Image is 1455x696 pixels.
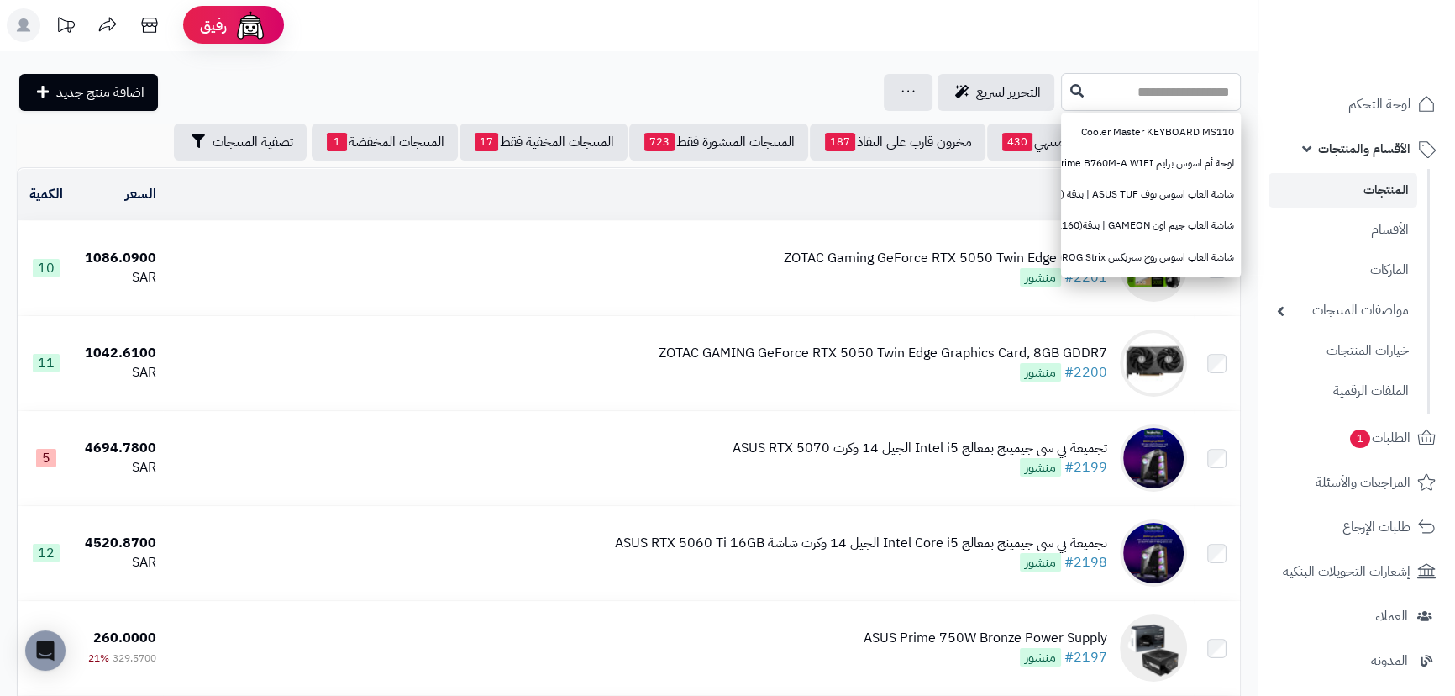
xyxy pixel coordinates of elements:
[475,133,498,151] span: 17
[82,553,157,572] div: SAR
[460,124,628,161] a: المنتجات المخفية فقط17
[810,124,985,161] a: مخزون قارب على النفاذ187
[976,82,1041,103] span: التحرير لسريع
[1269,212,1417,248] a: الأقسام
[1269,173,1417,208] a: المنتجات
[1064,552,1107,572] a: #2198
[19,74,158,111] a: اضافة منتج جديد
[1318,137,1410,161] span: الأقسام والمنتجات
[615,534,1107,553] div: تجميعة بي سي جيمينج بمعالج Intel Core i5 الجيل 14 وكرت شاشة ASUS RTX 5060 Ti 16GB
[1269,551,1445,592] a: إشعارات التحويلات البنكية
[1020,648,1061,667] span: منشور
[1120,614,1187,682] img: ASUS Prime 750W Bronze Power Supply
[1064,267,1107,287] a: #2201
[1341,13,1439,48] img: logo-2.png
[1269,596,1445,636] a: العملاء
[88,651,109,666] span: 21%
[1120,424,1187,492] img: تجميعة بي سي جيمينج بمعالج Intel i5 الجيل 14 وكرت ASUS RTX 5070
[1020,458,1061,477] span: منشور
[56,82,144,103] span: اضافة منتج جديد
[629,124,808,161] a: المنتجات المنشورة فقط723
[93,628,156,648] span: 260.0000
[1375,604,1408,628] span: العملاء
[1269,418,1445,458] a: الطلبات1
[1269,641,1445,681] a: المدونة
[234,8,267,42] img: ai-face.png
[1061,148,1241,179] a: لوحة أم اسوس برايم ASUS Prime B760M-A WIFI
[82,268,157,287] div: SAR
[1349,429,1371,448] span: 1
[82,458,157,477] div: SAR
[1061,210,1241,241] a: شاشة العاب جيم اون GAMEON | بدقة4K UHD (3840×2160) | مقاس 28 انش | استجابة 1 مللي ثانية | لوحة IP...
[1342,515,1410,539] span: طلبات الإرجاع
[1061,117,1241,148] a: Cooler Master KEYBOARD MS110
[174,124,307,161] button: تصفية المنتجات
[784,249,1107,268] div: ZOTAC Gaming GeForce RTX 5050 Twin Edge OC 8GB
[33,354,60,372] span: 11
[1371,649,1408,672] span: المدونة
[1002,133,1032,151] span: 430
[36,449,56,467] span: 5
[733,439,1107,458] div: تجميعة بي سي جيمينج بمعالج Intel i5 الجيل 14 وكرت ASUS RTX 5070
[1061,179,1241,210] a: شاشة العاب اسوس توف ASUS TUF | بدقة 4K UHD (3840×2160) | مقاس 32 انش | استجابة 1 مللي ثانية | لوح...
[25,630,66,671] div: Open Intercom Messenger
[1064,362,1107,382] a: #2200
[125,184,156,204] a: السعر
[1269,293,1417,329] a: مواصفات المنتجات
[1269,84,1445,124] a: لوحة التحكم
[200,15,227,35] span: رفيق
[213,132,293,152] span: تصفية المنتجات
[82,439,157,458] div: 4694.7800
[82,249,157,268] div: 1086.0900
[45,8,87,46] a: تحديثات المنصة
[1120,330,1187,397] img: ZOTAC GAMING GeForce RTX 5050 Twin Edge Graphics Card, 8GB GDDR7
[864,629,1107,648] div: ASUS Prime 750W Bronze Power Supply
[113,651,156,666] span: 329.5700
[1348,92,1410,116] span: لوحة التحكم
[1283,560,1410,583] span: إشعارات التحويلات البنكية
[1120,519,1187,587] img: تجميعة بي سي جيمينج بمعالج Intel Core i5 الجيل 14 وكرت شاشة ASUS RTX 5060 Ti 16GB
[825,133,855,151] span: 187
[82,344,157,363] div: 1042.6100
[1064,457,1107,477] a: #2199
[1316,471,1410,494] span: المراجعات والأسئلة
[1269,333,1417,369] a: خيارات المنتجات
[82,363,157,382] div: SAR
[1269,462,1445,503] a: المراجعات والأسئلة
[1269,252,1417,288] a: الماركات
[327,133,347,151] span: 1
[1269,507,1445,547] a: طلبات الإرجاع
[29,184,63,204] a: الكمية
[987,124,1116,161] a: مخزون منتهي430
[938,74,1054,111] a: التحرير لسريع
[1061,242,1241,273] a: شاشة العاب اسوس روج ستريكس ASUS ROG Strix | بدقة4K UHD (3840×2160) | مقاس 27 انش | استجابة 1 مللي...
[1064,647,1107,667] a: #2197
[1020,553,1061,572] span: منشور
[312,124,458,161] a: المنتجات المخفضة1
[1348,426,1410,450] span: الطلبات
[33,544,60,562] span: 12
[1020,268,1061,287] span: منشور
[644,133,675,151] span: 723
[659,344,1107,363] div: ZOTAC GAMING GeForce RTX 5050 Twin Edge Graphics Card, 8GB GDDR7
[1269,373,1417,409] a: الملفات الرقمية
[1020,363,1061,382] span: منشور
[82,534,157,553] div: 4520.8700
[33,259,60,277] span: 10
